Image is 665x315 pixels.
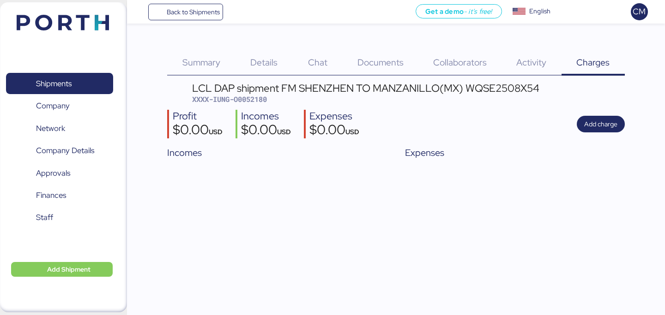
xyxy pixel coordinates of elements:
[6,207,113,228] a: Staff
[309,110,359,123] div: Expenses
[584,119,617,130] span: Add charge
[277,127,291,136] span: USD
[577,116,625,132] button: Add charge
[241,110,291,123] div: Incomes
[529,6,550,16] div: English
[148,4,224,20] a: Back to Shipments
[405,146,624,160] div: Expenses
[6,95,113,117] a: Company
[357,56,404,68] span: Documents
[36,166,70,180] span: Approvals
[6,162,113,184] a: Approvals
[133,4,148,20] button: Menu
[36,122,65,135] span: Network
[6,185,113,206] a: Finances
[308,56,327,68] span: Chat
[345,127,359,136] span: USD
[192,95,267,104] span: XXXX-IUNG-O0052180
[516,56,546,68] span: Activity
[36,189,66,202] span: Finances
[241,123,291,139] div: $0.00
[36,211,53,224] span: Staff
[36,144,94,157] span: Company Details
[36,99,70,113] span: Company
[173,123,223,139] div: $0.00
[6,73,113,94] a: Shipments
[173,110,223,123] div: Profit
[36,77,72,90] span: Shipments
[6,118,113,139] a: Network
[633,6,646,18] span: CM
[47,264,91,275] span: Add Shipment
[309,123,359,139] div: $0.00
[250,56,278,68] span: Details
[167,6,220,18] span: Back to Shipments
[11,262,113,277] button: Add Shipment
[192,83,539,93] div: LCL DAP shipment FM SHENZHEN TO MANZANILLO(MX) WQSE2508X54
[167,146,387,160] div: Incomes
[182,56,220,68] span: Summary
[576,56,610,68] span: Charges
[433,56,487,68] span: Collaborators
[6,140,113,161] a: Company Details
[209,127,223,136] span: USD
